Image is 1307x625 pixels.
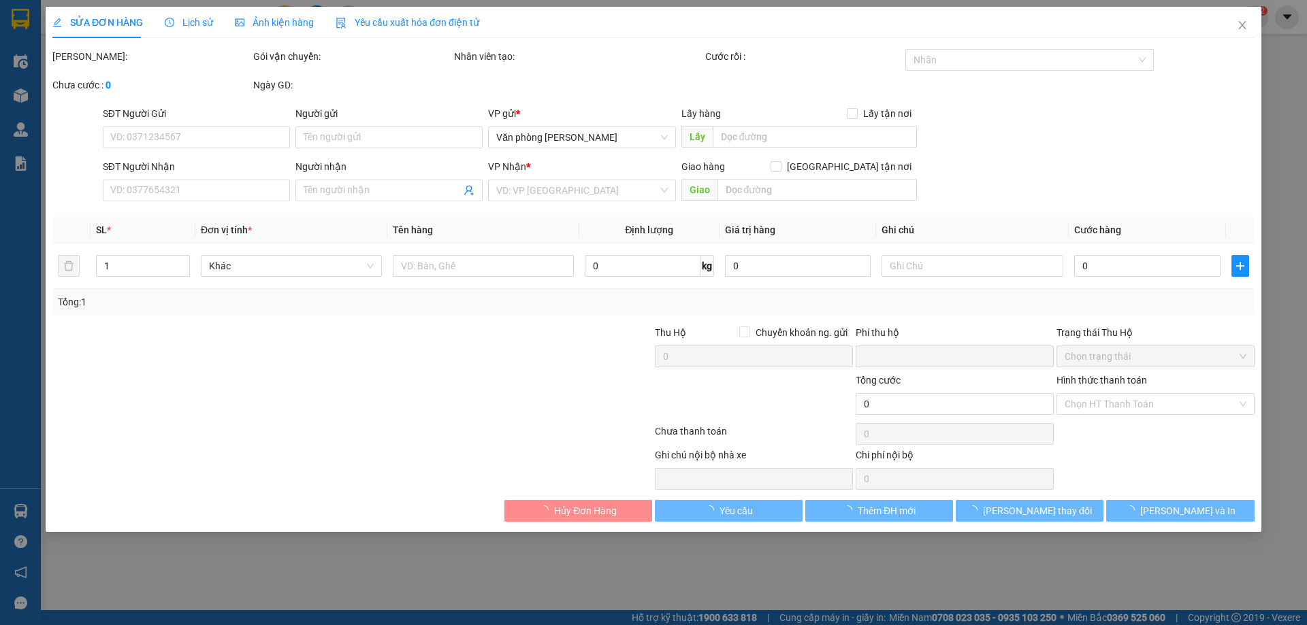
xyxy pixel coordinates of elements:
span: Giá trị hàng [725,224,775,235]
span: SL [96,224,107,235]
div: Chưa cước : [52,78,251,92]
span: edit [52,18,62,27]
span: Tổng cước [856,375,901,386]
span: loading [968,505,983,515]
span: plus [1232,260,1248,271]
button: [PERSON_NAME] thay đổi [956,500,1103,522]
span: Yêu cầu [720,503,753,518]
input: Dọc đường [713,126,917,148]
div: Tổng: 1 [58,294,504,309]
span: kg [700,255,714,277]
span: Chuyển khoản ng. gửi [750,325,853,340]
span: [GEOGRAPHIC_DATA] tận nơi [781,159,917,174]
button: plus [1231,255,1249,277]
div: Chưa thanh toán [653,424,854,447]
span: Lấy tận nơi [858,106,917,121]
div: Ngày GD: [253,78,451,92]
span: VP Nhận [489,161,527,172]
div: Phí thu hộ [856,325,1054,345]
input: Dọc đường [717,179,917,201]
button: Thêm ĐH mới [805,500,953,522]
div: Chi phí nội bộ [856,447,1054,468]
span: Yêu cầu xuất hóa đơn điện tử [336,17,479,28]
span: close [1237,20,1248,31]
span: Lấy hàng [681,108,721,119]
span: SỬA ĐƠN HÀNG [52,17,143,28]
input: VD: Bàn, Ghế [393,255,574,277]
span: Giao hàng [681,161,725,172]
span: loading [843,505,858,515]
button: [PERSON_NAME] và In [1107,500,1255,522]
span: picture [235,18,244,27]
span: Cước hàng [1074,224,1121,235]
span: loading [1125,505,1140,515]
span: Thu Hộ [655,327,686,338]
span: Thêm ĐH mới [858,503,916,518]
span: Chọn trạng thái [1065,346,1246,367]
span: Ảnh kiện hàng [235,17,314,28]
span: clock-circle [165,18,174,27]
th: Ghi chú [877,217,1069,243]
div: Cước rồi : [705,49,903,64]
button: Hủy Đơn Hàng [504,500,652,522]
div: SĐT Người Nhận [103,159,290,174]
span: user-add [464,185,475,196]
span: Tên hàng [393,224,433,235]
div: Gói vận chuyển: [253,49,451,64]
button: Close [1223,7,1261,45]
span: Hủy Đơn Hàng [554,503,617,518]
div: Nhân viên tạo: [454,49,703,64]
span: Lấy [681,126,713,148]
div: [PERSON_NAME]: [52,49,251,64]
span: Định lượng [626,224,674,235]
div: Người nhận [295,159,483,174]
input: Ghi Chú [882,255,1063,277]
span: loading [705,505,720,515]
img: icon [336,18,346,29]
span: loading [539,505,554,515]
span: Văn phòng Quỳnh Lưu [497,127,668,148]
span: [PERSON_NAME] thay đổi [983,503,1092,518]
span: Giao [681,179,717,201]
label: Hình thức thanh toán [1056,375,1147,386]
b: 0 [106,80,111,90]
div: Ghi chú nội bộ nhà xe [655,447,853,468]
div: SĐT Người Gửi [103,106,290,121]
button: delete [58,255,80,277]
span: [PERSON_NAME] và In [1140,503,1236,518]
div: VP gửi [489,106,676,121]
span: Khác [209,256,374,276]
span: Lịch sử [165,17,213,28]
button: Yêu cầu [655,500,803,522]
div: Trạng thái Thu Hộ [1056,325,1255,340]
div: Người gửi [295,106,483,121]
span: Đơn vị tính [201,224,252,235]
